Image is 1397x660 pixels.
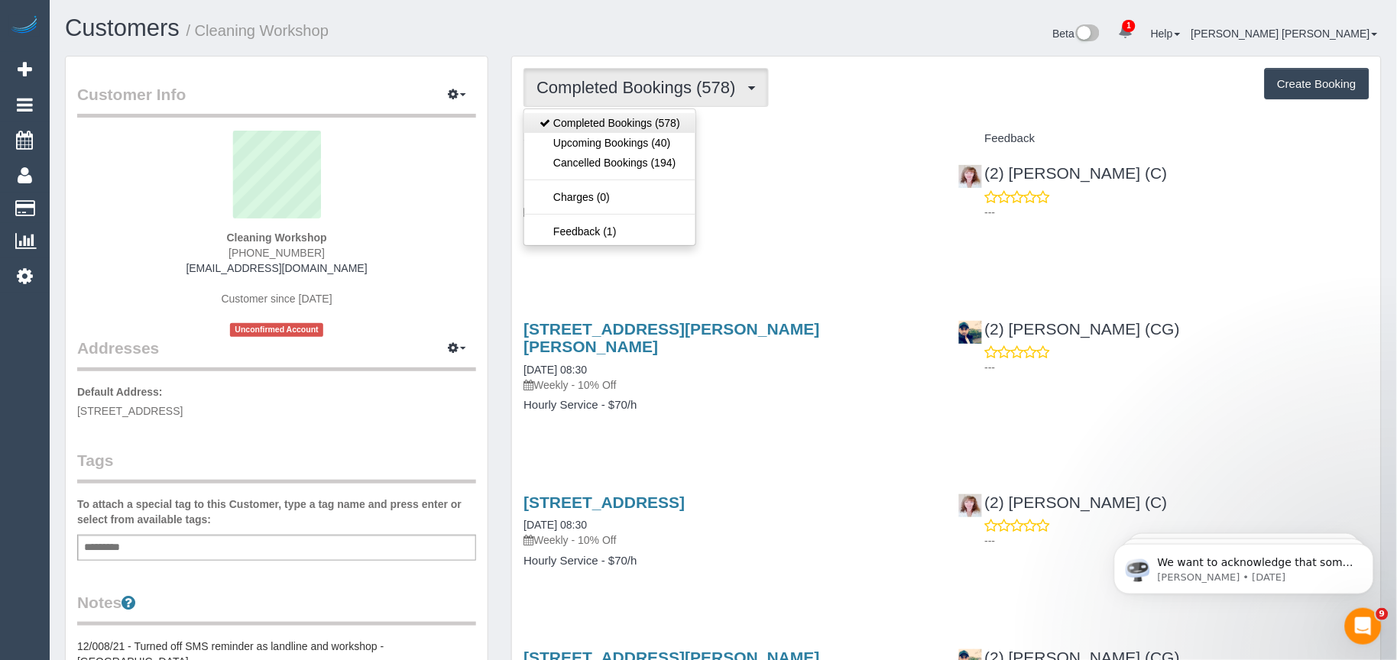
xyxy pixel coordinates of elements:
a: [DATE] 08:30 [523,364,587,376]
span: Customer since [DATE] [222,293,332,305]
img: Automaid Logo [9,15,40,37]
button: Create Booking [1265,68,1369,100]
h4: Feedback [958,132,1369,145]
p: --- [985,533,1369,548]
a: Cancelled Bookings (194) [524,153,695,173]
img: New interface [1074,24,1100,44]
a: Charges (0) [524,187,695,207]
legend: Tags [77,449,476,484]
span: 1 [1123,20,1136,32]
h4: Service [523,132,935,145]
a: Completed Bookings (578) [524,113,695,133]
small: / Cleaning Workshop [186,22,329,39]
h4: Hourly Service - $70/h [523,399,935,412]
a: Customers [65,15,180,41]
img: (2) Kerry Welfare (C) [959,165,982,188]
p: --- [985,205,1369,220]
label: Default Address: [77,384,163,400]
a: Feedback (1) [524,222,695,241]
a: (2) [PERSON_NAME] (CG) [958,320,1181,338]
a: [EMAIL_ADDRESS][DOMAIN_NAME] [186,262,368,274]
span: Unconfirmed Account [230,323,323,336]
strong: Cleaning Workshop [227,231,327,244]
a: [STREET_ADDRESS] [523,493,685,511]
p: Weekly - 10% Off [523,532,935,548]
legend: Customer Info [77,83,476,118]
a: Upcoming Bookings (40) [524,133,695,153]
span: [PHONE_NUMBER] [229,247,325,259]
a: [STREET_ADDRESS][PERSON_NAME][PERSON_NAME] [523,320,819,355]
h4: Hourly Service - $70/h [523,555,935,568]
a: 1 [1110,15,1140,49]
a: Help [1151,27,1181,40]
button: Completed Bookings (578) [523,68,769,107]
p: Weekly - 10% Off [523,377,935,393]
a: [PERSON_NAME] [PERSON_NAME] [1191,27,1378,40]
span: 9 [1376,608,1389,620]
a: (2) [PERSON_NAME] (C) [958,164,1168,182]
a: [DATE] 08:30 [523,519,587,531]
span: We want to acknowledge that some users may be experiencing lag or slower performance in our softw... [66,44,263,254]
a: Beta [1053,27,1100,40]
span: [STREET_ADDRESS] [77,405,183,417]
a: (2) [PERSON_NAME] (C) [958,493,1168,511]
span: Completed Bookings (578) [536,78,743,97]
label: To attach a special tag to this Customer, type a tag name and press enter or select from availabl... [77,497,476,527]
img: (2) Syed Razvi (CG) [959,321,982,344]
p: --- [985,360,1369,375]
legend: Notes [77,591,476,626]
p: Message from Ellie, sent 3w ago [66,59,264,73]
h4: Hourly Service - $70/h [523,225,935,238]
iframe: Intercom notifications message [1091,512,1397,619]
iframe: Intercom live chat [1345,608,1382,645]
img: (2) Kerry Welfare (C) [959,494,982,517]
p: Weekly - 10% Off [523,204,935,219]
